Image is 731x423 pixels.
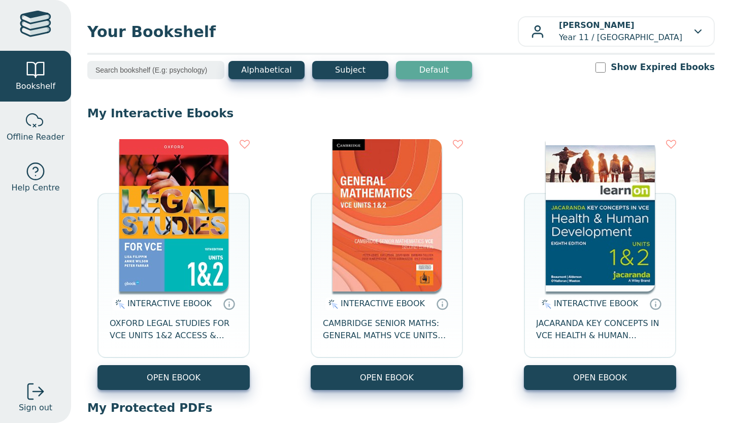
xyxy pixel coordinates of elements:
button: OPEN EBOOK [311,365,463,390]
img: interactive.svg [325,298,338,310]
span: INTERACTIVE EBOOK [127,299,212,308]
img: db0c0c84-88f5-4982-b677-c50e1668d4a0.jpg [546,139,655,291]
span: OXFORD LEGAL STUDIES FOR VCE UNITS 1&2 ACCESS & JUSTICE STUDENT OBOOK + ASSESS 15E [110,317,238,342]
button: [PERSON_NAME]Year 11 / [GEOGRAPHIC_DATA] [518,16,715,47]
b: [PERSON_NAME] [559,20,635,30]
img: 98e9f931-67be-40f3-b733-112c3181ee3a.jpg [333,139,442,291]
button: Default [396,61,472,79]
button: OPEN EBOOK [97,365,250,390]
a: Interactive eBooks are accessed online via the publisher’s portal. They contain interactive resou... [223,298,235,310]
img: interactive.svg [112,298,125,310]
img: 4924bd51-7932-4040-9111-bbac42153a36.jpg [119,139,228,291]
label: Show Expired Ebooks [611,61,715,74]
span: JACARANDA KEY CONCEPTS IN VCE HEALTH & HUMAN DEVELOPMENT UNITS 1&2 LEARNON EBOOK 8E [536,317,664,342]
p: My Protected PDFs [87,400,715,415]
a: Interactive eBooks are accessed online via the publisher’s portal. They contain interactive resou... [649,298,661,310]
span: Sign out [19,402,52,414]
span: INTERACTIVE EBOOK [554,299,638,308]
button: OPEN EBOOK [524,365,676,390]
input: Search bookshelf (E.g: psychology) [87,61,224,79]
p: My Interactive Ebooks [87,106,715,121]
p: Year 11 / [GEOGRAPHIC_DATA] [559,19,682,44]
span: Your Bookshelf [87,20,518,43]
button: Alphabetical [228,61,305,79]
span: Offline Reader [7,131,64,143]
span: CAMBRIDGE SENIOR MATHS: GENERAL MATHS VCE UNITS 1&2 EBOOK 2E [323,317,451,342]
span: Bookshelf [16,80,55,92]
a: Interactive eBooks are accessed online via the publisher’s portal. They contain interactive resou... [436,298,448,310]
button: Subject [312,61,388,79]
span: Help Centre [11,182,59,194]
span: INTERACTIVE EBOOK [341,299,425,308]
img: interactive.svg [539,298,551,310]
